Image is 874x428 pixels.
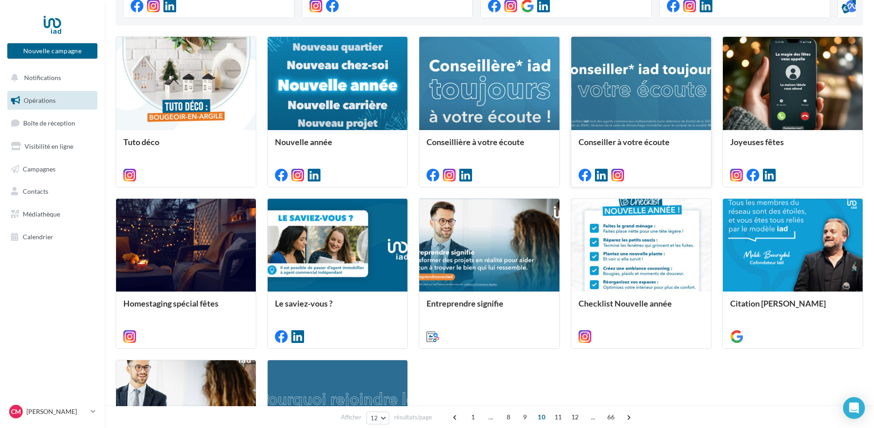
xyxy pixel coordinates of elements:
span: Visibilité en ligne [25,142,73,150]
div: Conseiller à votre écoute [579,137,704,156]
span: résultats/page [394,413,432,422]
span: CM [11,407,21,416]
a: Campagnes [5,160,99,179]
span: 66 [604,410,619,424]
span: Afficher [341,413,361,422]
span: Calendrier [23,233,53,241]
span: Campagnes [23,165,56,172]
span: 11 [551,410,566,424]
a: Médiathèque [5,205,99,224]
button: Nouvelle campagne [7,43,97,59]
a: Calendrier [5,227,99,247]
div: Le saviez-vous ? [275,299,400,317]
span: ... [483,410,498,424]
button: 12 [366,412,390,424]
span: Boîte de réception [23,119,75,127]
div: Checklist Nouvelle année [579,299,704,317]
div: Joyeuses fêtes [730,137,855,156]
span: Opérations [24,96,56,104]
div: Citation [PERSON_NAME] [730,299,855,317]
span: 8 [501,410,516,424]
div: Homestaging spécial fêtes [123,299,249,317]
p: [PERSON_NAME] [26,407,87,416]
div: Nouvelle année [275,137,400,156]
a: Opérations [5,91,99,110]
span: 12 [568,410,583,424]
a: Visibilité en ligne [5,137,99,156]
span: Notifications [24,74,61,81]
span: 1 [466,410,480,424]
a: CM [PERSON_NAME] [7,403,97,420]
span: 10 [534,410,549,424]
button: Notifications [5,68,96,87]
span: ... [586,410,600,424]
div: Open Intercom Messenger [843,397,865,419]
span: 9 [518,410,532,424]
div: Tuto déco [123,137,249,156]
span: Contacts [23,187,48,195]
span: Médiathèque [23,210,60,218]
a: Boîte de réception [5,113,99,133]
span: 12 [371,414,378,422]
a: Contacts [5,182,99,201]
div: Entreprendre signifie [427,299,552,317]
div: Conseillière à votre écoute [427,137,552,156]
